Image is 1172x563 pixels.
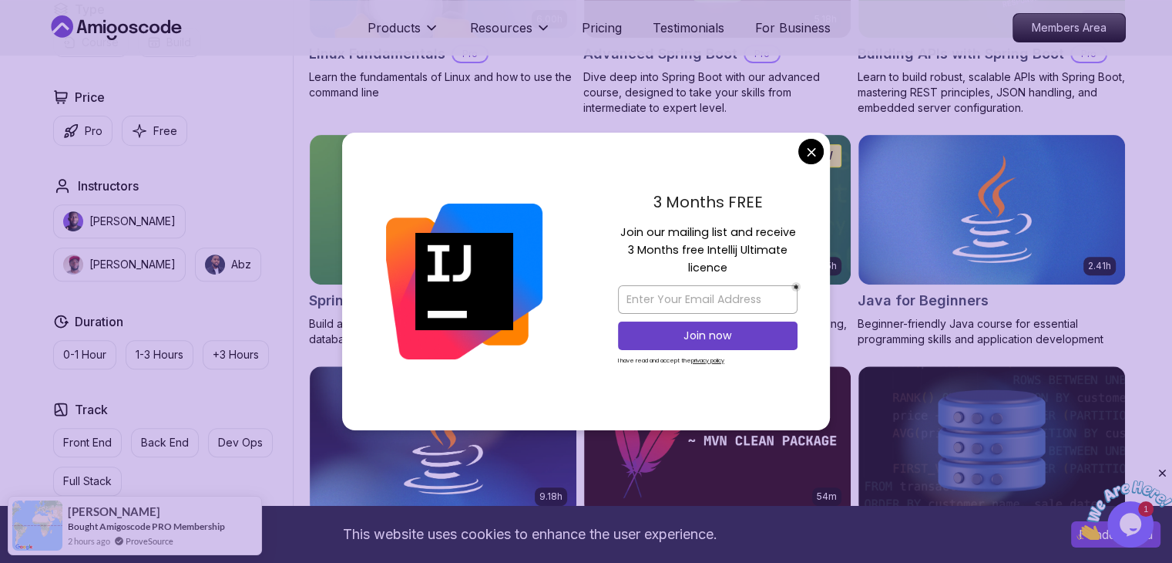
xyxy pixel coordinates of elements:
[1071,521,1160,548] button: Accept cookies
[1088,260,1111,272] p: 2.41h
[153,123,177,139] p: Free
[1076,467,1172,540] iframe: chat widget
[470,19,532,37] p: Resources
[89,257,176,272] p: [PERSON_NAME]
[53,204,186,238] button: instructor img[PERSON_NAME]
[53,248,186,281] button: instructor img[PERSON_NAME]
[53,116,112,146] button: Pro
[12,501,62,551] img: provesource social proof notification image
[858,134,1126,347] a: Java for Beginners card2.41hJava for BeginnersBeginner-friendly Java course for essential program...
[63,211,83,231] img: instructor img
[53,428,122,457] button: Front End
[136,347,183,362] p: 1-3 Hours
[368,19,439,49] button: Products
[755,19,831,37] a: For Business
[85,123,102,139] p: Pro
[126,340,193,369] button: 1-3 Hours
[310,135,576,285] img: Spring Boot for Beginners card
[68,521,98,532] span: Bought
[205,255,225,275] img: instructor img
[131,428,199,457] button: Back End
[63,474,112,489] p: Full Stack
[126,534,173,548] a: ProveSource
[1012,13,1126,42] a: Members Area
[368,19,421,37] p: Products
[858,135,1125,285] img: Java for Beginners card
[89,214,176,229] p: [PERSON_NAME]
[63,347,106,362] p: 0-1 Hour
[75,88,105,106] h2: Price
[75,400,108,419] h2: Track
[858,366,1125,516] img: Advanced Databases card
[858,69,1126,116] p: Learn to build robust, scalable APIs with Spring Boot, mastering REST principles, JSON handling, ...
[582,19,622,37] a: Pricing
[309,316,577,347] p: Build a CRUD API with Spring Boot and PostgreSQL database using Spring Data JPA and Spring AI
[53,467,122,496] button: Full Stack
[195,248,261,281] button: instructor imgAbz
[78,177,139,195] h2: Instructors
[141,435,189,450] p: Back End
[470,19,551,49] button: Resources
[68,534,110,548] span: 2 hours ago
[99,521,225,532] a: Amigoscode PRO Membership
[309,69,577,100] p: Learn the fundamentals of Linux and how to use the command line
[584,366,851,516] img: Maven Essentials card
[231,257,251,272] p: Abz
[75,312,123,331] h2: Duration
[858,290,989,312] h2: Java for Beginners
[1013,14,1125,42] p: Members Area
[858,316,1126,347] p: Beginner-friendly Java course for essential programming skills and application development
[309,290,485,312] h2: Spring Boot for Beginners
[203,340,269,369] button: +3 Hours
[213,347,259,362] p: +3 Hours
[68,505,160,518] span: [PERSON_NAME]
[63,255,83,275] img: instructor img
[218,435,263,450] p: Dev Ops
[817,491,837,503] p: 54m
[63,435,112,450] p: Front End
[310,366,576,516] img: Java for Developers card
[12,517,1048,551] div: This website uses cookies to enhance the user experience.
[122,116,187,146] button: Free
[539,491,562,503] p: 9.18h
[309,134,577,347] a: Spring Boot for Beginners card1.67hNEWSpring Boot for BeginnersBuild a CRUD API with Spring Boot ...
[208,428,273,457] button: Dev Ops
[653,19,724,37] a: Testimonials
[583,69,851,116] p: Dive deep into Spring Boot with our advanced course, designed to take your skills from intermedia...
[53,340,116,369] button: 0-1 Hour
